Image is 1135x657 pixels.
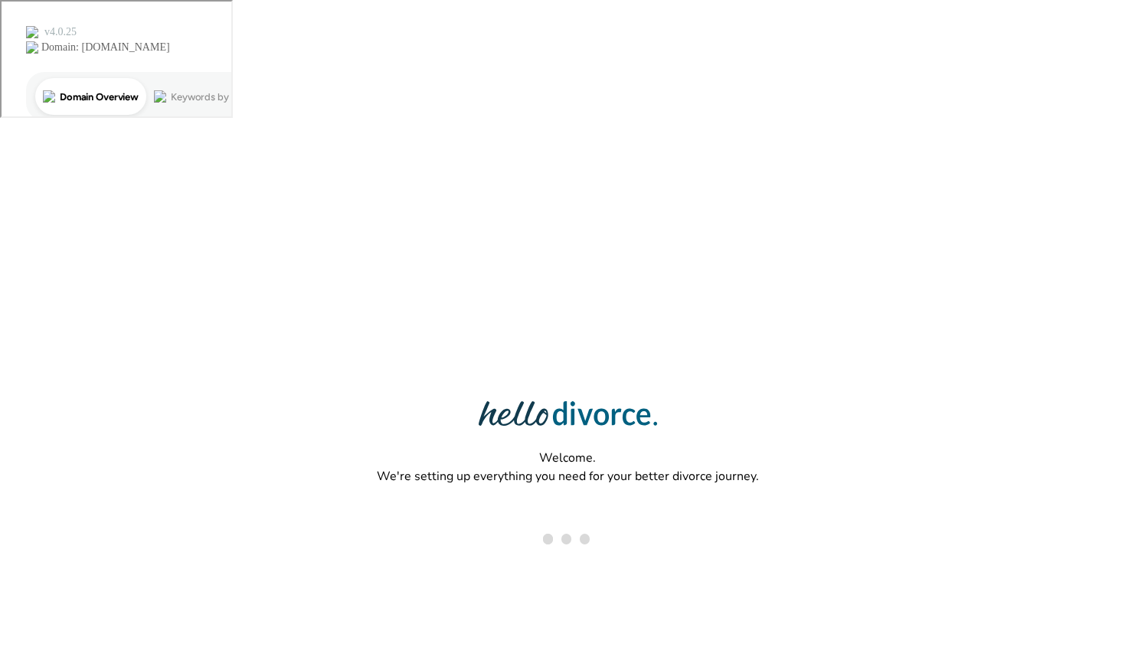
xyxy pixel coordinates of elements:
img: tab_keywords_by_traffic_grey.svg [152,89,165,101]
div: Domain: [DOMAIN_NAME] [40,40,168,52]
img: logo_orange.svg [25,25,37,37]
div: Domain Overview [58,90,137,100]
img: website_grey.svg [25,40,37,52]
p: Welcome. We're setting up everything you need for your better divorce journey. [371,443,765,492]
img: tab_domain_overview_orange.svg [41,89,54,101]
img: Hello Divorce [479,401,657,426]
div: v 4.0.25 [43,25,75,37]
div: Keywords by Traffic [169,90,258,100]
